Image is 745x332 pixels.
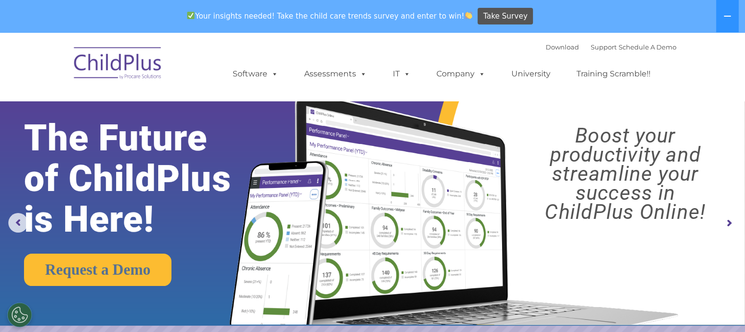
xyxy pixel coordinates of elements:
a: Schedule A Demo [619,43,676,51]
span: Take Survey [483,8,528,25]
button: Cookies Settings [7,303,32,327]
font: | [546,43,676,51]
a: Support [591,43,617,51]
img: ✅ [187,12,194,19]
a: Download [546,43,579,51]
a: Company [427,64,495,84]
span: Your insights needed! Take the child care trends survey and enter to win! [183,6,477,25]
span: Phone number [136,105,178,112]
a: Request a Demo [24,254,171,286]
a: University [502,64,560,84]
img: 👏 [465,12,472,19]
a: Assessments [294,64,377,84]
a: Take Survey [478,8,533,25]
a: IT [383,64,420,84]
a: Training Scramble!! [567,64,660,84]
a: Software [223,64,288,84]
rs-layer: Boost your productivity and streamline your success in ChildPlus Online! [515,126,736,221]
span: Last name [136,65,166,72]
img: ChildPlus by Procare Solutions [69,40,167,89]
rs-layer: The Future of ChildPlus is Here! [24,118,262,239]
